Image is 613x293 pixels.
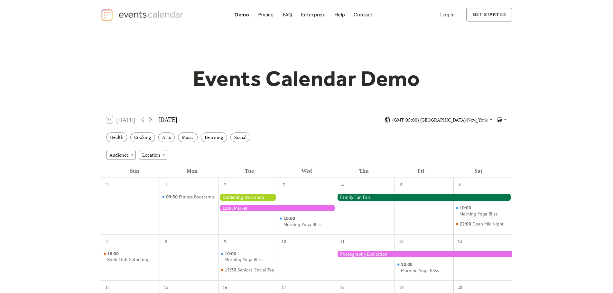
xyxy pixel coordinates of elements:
div: FAQ [283,13,293,16]
a: home [101,8,186,21]
a: Demo [232,10,252,19]
div: Demo [235,13,249,16]
div: Pricing [258,13,274,16]
a: Help [332,10,348,19]
a: Log In [434,8,461,22]
a: Enterprise [298,10,328,19]
a: FAQ [280,10,295,19]
a: Pricing [255,10,276,19]
h1: Events Calendar Demo [183,65,430,92]
a: Contact [351,10,376,19]
div: Enterprise [301,13,325,16]
div: Contact [354,13,373,16]
a: get started [466,8,512,22]
div: Help [334,13,345,16]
